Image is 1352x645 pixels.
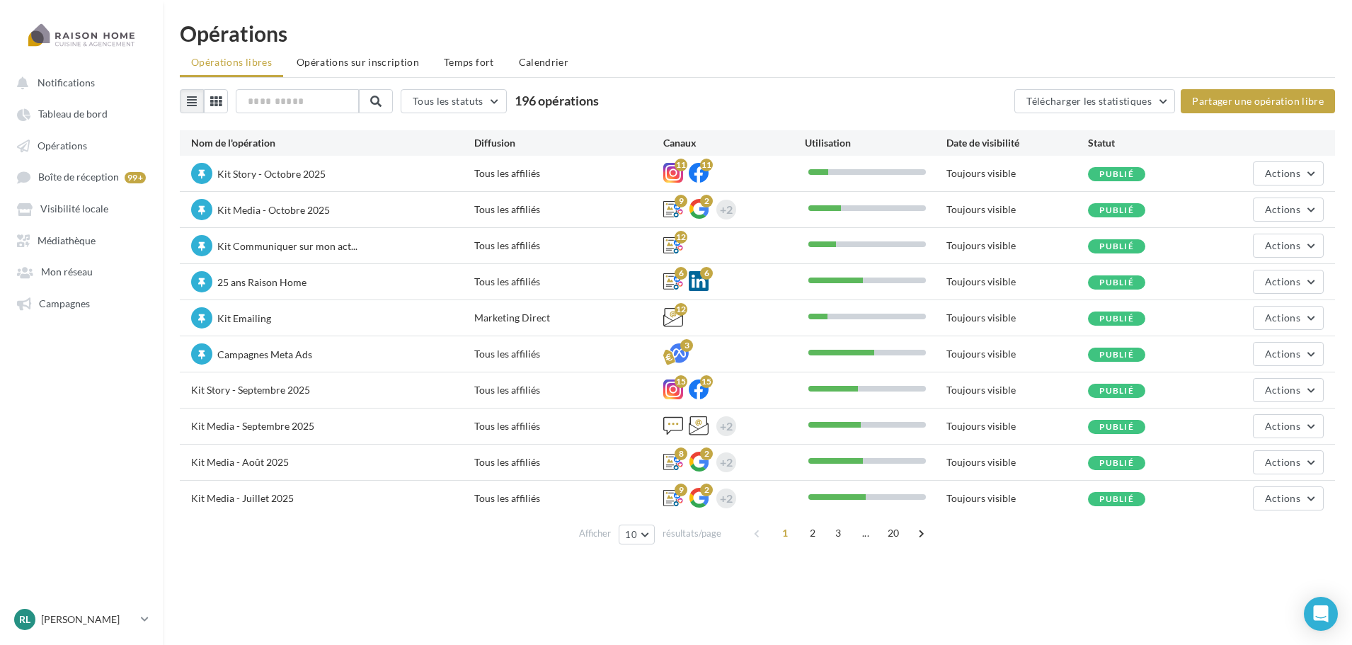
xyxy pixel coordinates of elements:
[675,375,687,388] div: 15
[474,166,663,181] div: Tous les affiliés
[946,166,1088,181] div: Toujours visible
[700,375,713,388] div: 15
[1265,203,1300,215] span: Actions
[1099,277,1134,287] span: Publié
[19,612,30,627] span: RL
[217,240,357,252] span: Kit Communiquer sur mon act...
[474,491,663,506] div: Tous les affiliés
[1253,414,1324,438] button: Actions
[1253,234,1324,258] button: Actions
[1181,89,1335,113] button: Partager une opération libre
[1265,167,1300,179] span: Actions
[675,303,687,316] div: 12
[40,203,108,215] span: Visibilité locale
[1099,241,1134,251] span: Publié
[515,93,599,108] span: 196 opérations
[700,484,713,496] div: 2
[1265,456,1300,468] span: Actions
[1099,457,1134,468] span: Publié
[1026,95,1152,107] span: Télécharger les statistiques
[401,89,507,113] button: Tous les statuts
[1265,420,1300,432] span: Actions
[882,522,905,544] span: 20
[700,267,713,280] div: 6
[663,527,721,540] span: résultats/page
[297,56,419,68] span: Opérations sur inscription
[675,195,687,207] div: 9
[191,420,314,432] span: Kit Media - Septembre 2025
[680,339,693,352] div: 3
[1088,136,1230,150] div: Statut
[1253,161,1324,185] button: Actions
[1253,270,1324,294] button: Actions
[474,347,663,361] div: Tous les affiliés
[8,258,154,284] a: Mon réseau
[1014,89,1175,113] button: Télécharger les statistiques
[854,522,877,544] span: ...
[474,239,663,253] div: Tous les affiliés
[217,204,330,216] span: Kit Media - Octobre 2025
[946,311,1088,325] div: Toujours visible
[1099,313,1134,324] span: Publié
[191,456,289,468] span: Kit Media - Août 2025
[8,290,154,316] a: Campagnes
[413,95,483,107] span: Tous les statuts
[180,23,1335,44] div: Opérations
[801,522,824,544] span: 2
[191,384,310,396] span: Kit Story - Septembre 2025
[827,522,849,544] span: 3
[579,527,611,540] span: Afficher
[1265,275,1300,287] span: Actions
[38,108,108,120] span: Tableau de bord
[675,267,687,280] div: 6
[191,492,294,504] span: Kit Media - Juillet 2025
[8,227,154,253] a: Médiathèque
[125,172,146,183] div: 99+
[675,484,687,496] div: 9
[38,76,95,89] span: Notifications
[39,297,90,309] span: Campagnes
[625,529,637,540] span: 10
[474,419,663,433] div: Tous les affiliés
[217,276,307,288] span: 25 ans Raison Home
[700,447,713,460] div: 2
[191,136,474,150] div: Nom de l'opération
[474,311,663,325] div: Marketing Direct
[1253,342,1324,366] button: Actions
[8,164,154,190] a: Boîte de réception 99+
[1099,205,1134,215] span: Publié
[675,231,687,244] div: 12
[1265,239,1300,251] span: Actions
[946,419,1088,433] div: Toujours visible
[1099,421,1134,432] span: Publié
[1265,348,1300,360] span: Actions
[946,239,1088,253] div: Toujours visible
[1265,312,1300,324] span: Actions
[1253,378,1324,402] button: Actions
[38,139,87,152] span: Opérations
[805,136,946,150] div: Utilisation
[946,455,1088,469] div: Toujours visible
[41,266,93,278] span: Mon réseau
[217,168,326,180] span: Kit Story - Octobre 2025
[720,200,733,219] div: +2
[1099,169,1134,179] span: Publié
[444,56,494,68] span: Temps fort
[474,136,663,150] div: Diffusion
[474,455,663,469] div: Tous les affiliés
[8,101,154,126] a: Tableau de bord
[1253,306,1324,330] button: Actions
[1304,597,1338,631] div: Open Intercom Messenger
[474,383,663,397] div: Tous les affiliés
[8,195,154,221] a: Visibilité locale
[946,202,1088,217] div: Toujours visible
[519,56,569,68] span: Calendrier
[946,347,1088,361] div: Toujours visible
[675,159,687,171] div: 11
[11,606,151,633] a: RL [PERSON_NAME]
[774,522,796,544] span: 1
[663,136,805,150] div: Canaux
[474,275,663,289] div: Tous les affiliés
[1253,198,1324,222] button: Actions
[946,275,1088,289] div: Toujours visible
